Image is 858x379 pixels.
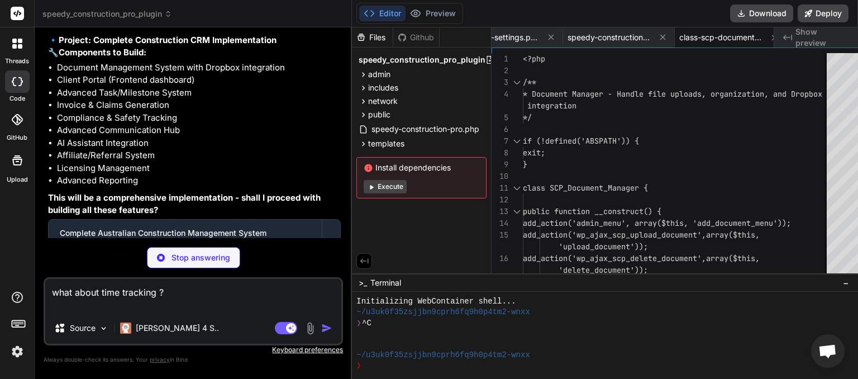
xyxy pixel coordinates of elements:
label: code [9,94,25,103]
div: 13 [492,206,508,217]
span: Install dependencies [364,162,479,173]
li: Licensing Management [57,162,341,175]
span: ❯ [356,361,362,371]
span: public function __construct() { [523,206,661,216]
span: Terminal [370,277,401,288]
button: Download [730,4,793,22]
li: Compliance & Safety Tracking [57,112,341,125]
span: privacy [150,356,170,363]
span: ❯ [356,318,362,329]
span: public [368,109,390,120]
span: network [368,96,398,107]
button: − [841,274,851,292]
div: Click to collapse the range. [509,182,524,194]
p: Stop answering [171,252,230,263]
span: exit; [523,148,545,158]
div: Click to collapse the range. [509,135,524,147]
span: ~/u3uk0f35zsjjbn9cprh6fq9h0p4tm2-wnxx [356,350,530,361]
button: Execute [364,180,407,193]
button: Complete Australian Construction Management SystemClick to open Workbench [49,220,322,257]
span: add_action('admin_menu', array($this, 'add [523,218,711,228]
strong: Project: Complete Construction CRM Implementation [59,35,277,45]
li: Client Portal (Frontend dashboard) [57,74,341,87]
span: includes [368,82,398,93]
button: Editor [359,6,406,21]
li: Document Management System with Dropbox integration [57,61,341,74]
strong: This will be a comprehensive implementation - shall I proceed with building all these features? [48,192,323,216]
span: 'upload_document')); [559,241,648,252]
span: class-scp-document-manager.php [679,32,763,43]
div: Click to collapse the range. [509,77,524,88]
li: Advanced Task/Milestone System [57,87,341,100]
p: Always double-check its answers. Your in Bind [44,354,343,365]
img: settings [8,342,27,361]
img: Pick Models [99,324,108,333]
span: add_action('wp_ajax_scp_upload_document', [523,230,706,240]
label: Upload [7,175,28,184]
span: integration [527,101,576,111]
div: 10 [492,170,508,182]
span: ^C [362,318,371,329]
span: if (!defined('ABSPATH')) { [523,136,639,146]
span: speedy_construction_pro_plugin [42,8,172,20]
button: Deploy [798,4,849,22]
div: Files [352,32,393,43]
strong: Components to Build: [59,47,146,58]
textarea: what about time tracking ? [45,279,341,312]
p: 🔹 🔧 [48,34,341,59]
p: [PERSON_NAME] 4 S.. [136,323,219,334]
span: speedy-construction-pro.php [568,32,651,43]
span: class SCP_Document_Manager { [523,183,648,193]
img: Claude 4 Sonnet [120,323,131,334]
p: Keyboard preferences [44,345,343,354]
div: 8 [492,147,508,159]
div: 1 [492,53,508,65]
div: 7 [492,135,508,147]
span: − [843,277,849,288]
a: Open chat [811,334,845,368]
span: speedy_construction_pro_plugin [359,54,485,65]
div: 4 [492,88,508,100]
span: } [523,159,527,169]
li: Affiliate/Referral System [57,149,341,162]
span: Show preview [795,26,849,49]
span: array($this, [706,253,760,263]
li: Advanced Communication Hub [57,124,341,137]
div: 15 [492,229,508,241]
div: 12 [492,194,508,206]
span: ation, and Dropbox [742,89,822,99]
span: class-scp-settings.php [456,32,540,43]
p: Source [70,323,96,334]
div: Click to collapse the range. [509,206,524,217]
div: 11 [492,182,508,194]
label: threads [5,56,29,66]
div: 3 [492,77,508,88]
span: _document_menu')); [711,218,791,228]
div: 5 [492,112,508,124]
button: Preview [406,6,460,21]
span: add_action('wp_ajax_scp_delete_document', [523,253,706,263]
span: array($this, [706,230,760,240]
span: ~/u3uk0f35zsjjbn9cprh6fq9h0p4tm2-wnxx [356,307,530,318]
span: <?php [523,54,545,64]
span: >_ [359,277,367,288]
div: 9 [492,159,508,170]
span: templates [368,138,404,149]
span: 'delete_document')); [559,265,648,275]
div: 6 [492,124,508,135]
li: Invoice & Claims Generation [57,99,341,112]
label: GitHub [7,133,27,143]
span: Initializing WebContainer shell... [356,296,516,307]
div: 2 [492,65,508,77]
img: attachment [304,322,317,335]
img: icon [321,323,332,334]
div: Github [393,32,439,43]
li: Advanced Reporting [57,174,341,187]
div: 14 [492,217,508,229]
li: AI Assistant Integration [57,137,341,150]
span: speedy-construction-pro.php [370,122,480,136]
span: * Document Manager - Handle file uploads, organiz [523,89,742,99]
div: Complete Australian Construction Management System [60,228,311,239]
span: admin [368,69,390,80]
div: 16 [492,253,508,264]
